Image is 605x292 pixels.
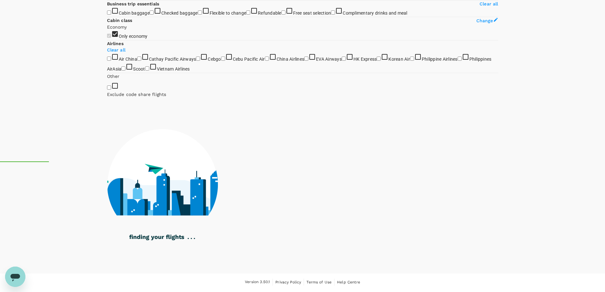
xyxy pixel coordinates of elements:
input: Flexible to change [198,10,202,15]
span: Scoot [133,66,145,71]
g: . [194,238,195,239]
span: Free seat selection [293,10,331,16]
span: Air China [119,57,137,62]
p: Other [107,73,120,79]
input: Only economy [107,34,111,38]
g: finding your flights [129,235,184,241]
input: Cabin baggage [107,10,111,15]
input: Refundable [246,10,250,15]
input: Complimentary drinks and meal [331,10,335,15]
p: Economy [107,24,498,30]
span: Version 3.50.1 [245,279,270,285]
span: Cebu Pacific Air [233,57,265,62]
input: China Airlines [265,57,269,61]
input: Free seat selection [281,10,286,15]
span: Refundable [258,10,281,16]
input: Checked baggage [150,10,154,15]
input: HK Express [342,57,346,61]
a: Help Centre [337,279,360,286]
p: Clear all [107,47,498,53]
input: EVA Airways [304,57,308,61]
span: Terms of Use [306,280,332,284]
span: Checked baggage [161,10,198,16]
input: Philippines AirAsia [458,57,462,61]
strong: Cabin class [107,18,132,23]
iframe: Button to launch messaging window [5,267,25,287]
span: HK Express [353,57,377,62]
input: Philippine Airlines [410,57,414,61]
input: Cebu Pacific Air [221,57,225,61]
input: Air China [107,57,111,61]
strong: Airlines [107,41,124,46]
a: Terms of Use [306,279,332,286]
span: Philippine Airlines [422,57,458,62]
p: Clear all [480,1,498,7]
span: Cathay Pacific Airways [149,57,196,62]
span: Flexible to change [210,10,246,16]
strong: Business trip essentials [107,1,159,6]
span: Privacy Policy [275,280,301,284]
span: Vietnam Airlines [157,66,190,71]
span: Help Centre [337,280,360,284]
a: Privacy Policy [275,279,301,286]
input: Cathay Pacific Airways [137,57,141,61]
input: Vietnam Airlines [145,66,149,71]
span: Cabin baggage [119,10,150,16]
input: Scoot [121,66,125,71]
span: EVA Airways [316,57,342,62]
input: Korean Air [377,57,381,61]
span: Complimentary drinks and meal [343,10,407,16]
span: Change [476,18,493,23]
span: Only economy [119,34,148,39]
input: Exclude code share flights [107,85,111,90]
span: China Airlines [277,57,305,62]
span: Cebgo [208,57,221,62]
span: Korean Air [388,57,410,62]
g: . [188,238,189,239]
g: . [191,238,192,239]
p: Exclude code share flights [107,91,498,98]
input: Cebgo [196,57,200,61]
